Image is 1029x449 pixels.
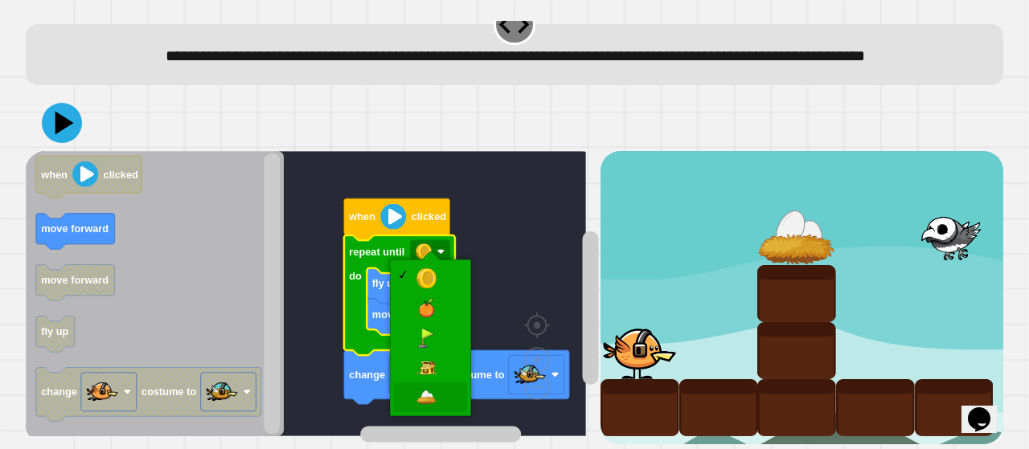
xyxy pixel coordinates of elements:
[40,169,68,181] text: when
[141,386,196,398] text: costume to
[41,275,109,287] text: move forward
[416,268,437,288] img: Coin
[349,246,404,258] text: repeat until
[412,211,446,223] text: clicked
[41,386,77,398] text: change
[104,169,138,181] text: clicked
[349,270,362,282] text: do
[26,151,601,443] div: Blockly Workspace
[348,211,375,223] text: when
[41,326,68,338] text: fly up
[372,278,400,290] text: fly up
[961,385,1013,433] iframe: chat widget
[349,369,385,381] text: change
[372,308,440,320] text: move forward
[41,223,109,235] text: move forward
[449,369,504,381] text: costume to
